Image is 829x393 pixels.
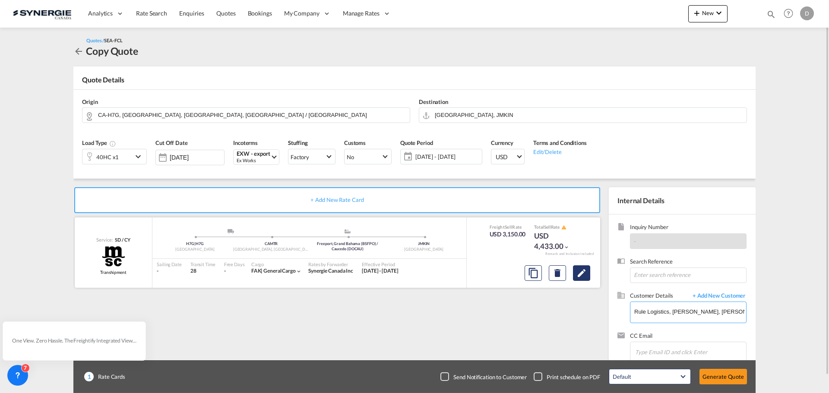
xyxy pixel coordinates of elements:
button: icon-plus 400-fgNewicon-chevron-down [688,5,728,22]
span: Service: [96,236,113,243]
span: Search Reference [630,258,747,267]
span: Incoterms [233,139,258,146]
md-checkbox: Checkbox No Ink [440,372,527,381]
input: Search by Door/Port [435,107,742,123]
span: | [261,267,263,274]
md-icon: icon-information-outline [109,140,116,147]
span: H7G [196,241,204,246]
span: Terms and Conditions [533,139,587,146]
div: icon-magnify [766,9,776,22]
md-input-container: CA-H7G,Laval, QC,Quebec / Québec [82,107,410,123]
md-icon: icon-plus 400-fg [692,8,702,18]
div: USD 3,150.00 [490,230,526,239]
div: 40HC x1icon-chevron-down [82,149,147,164]
md-checkbox: Checkbox No Ink [534,372,600,381]
input: Select [170,154,224,161]
div: No [347,154,354,160]
div: Rates by Forwarder [308,261,353,267]
md-icon: assets/icons/custom/copyQuote.svg [528,268,538,278]
input: Enter Customer Details [634,302,746,321]
span: H7G [186,241,196,246]
div: Copy Quote [86,44,138,58]
span: Destination [419,98,448,105]
span: CC Email [630,332,747,342]
span: Enquiries [179,9,204,17]
div: EXW - export [237,151,270,157]
div: Transit Time [190,261,215,267]
span: [DATE] - [DATE] [415,153,480,160]
div: Internal Details [609,187,756,214]
md-select: Select Customs: No [344,149,392,164]
div: Effective Period [362,261,399,267]
div: Help [781,6,800,22]
span: [DATE] - [DATE] [362,267,399,274]
div: Pickup ModeService Type - [195,229,271,238]
span: - [634,238,636,245]
button: Copy [525,265,542,281]
md-icon: icon-alert [561,225,566,230]
span: Quote Period [400,139,433,146]
div: D [800,6,814,20]
div: Factory [291,154,309,160]
span: Sell [544,224,551,230]
span: Customs [344,139,366,146]
div: Print schedule on PDF [547,373,600,381]
img: MSC [101,245,126,267]
div: + Add New Rate Card [74,187,600,213]
span: Help [781,6,796,21]
md-icon: icon-magnify [766,9,776,19]
span: Cut Off Date [155,139,188,146]
span: Quotes [216,9,235,17]
span: Rate Search [136,9,167,17]
div: SD / CY [113,236,130,243]
md-icon: icon-arrow-left [73,46,84,57]
div: 08 Oct 2025 - 31 Oct 2025 [362,267,399,275]
md-icon: icon-calendar [401,151,411,162]
span: Quotes / [86,38,104,43]
span: FAK [251,267,264,274]
span: Bookings [248,9,272,17]
div: CAMTR [233,241,310,247]
div: Total Rate [534,224,577,231]
div: Free Days [224,261,245,267]
div: Default [613,373,631,380]
span: Transhipment [100,269,127,275]
span: Customer Details [630,292,688,302]
div: [GEOGRAPHIC_DATA], [GEOGRAPHIC_DATA] [233,247,310,252]
span: Load Type [82,139,116,146]
span: + Add New Customer [688,292,747,302]
span: Analytics [88,9,113,18]
span: Inquiry Number [630,223,747,233]
div: JMKIN [386,241,462,247]
md-icon: icon-chevron-down [714,8,724,18]
md-select: Select Currency: $ USDUnited States Dollar [491,149,525,164]
img: road [228,229,234,233]
button: icon-alert [560,224,566,231]
div: 40HC x1 [96,151,119,163]
div: icon-arrow-left [73,44,86,58]
div: - [157,267,182,275]
span: [DATE] - [DATE] [413,151,482,163]
div: 28 [190,267,215,275]
md-icon: icon-chevron-down [563,244,570,250]
button: Generate Quote [699,369,747,384]
img: 1f56c880d42311ef80fc7dca854c8e59.png [13,4,71,23]
span: Stuffing [288,139,308,146]
span: My Company [284,9,320,18]
md-icon: assets/icons/custom/ship-fill.svg [342,229,353,233]
button: Edit [573,265,590,281]
md-chips-wrap: Chips container. Enter the text area, then type text, and press enter to add a chip. [634,342,746,361]
div: - [224,267,226,275]
span: USD [496,153,516,161]
span: | [194,241,196,246]
span: Sell [505,224,512,230]
div: Synergie Canada Inc [308,267,353,275]
div: Ex Works [237,157,270,163]
input: Search by Door/Port [98,107,405,123]
span: Currency [491,139,513,146]
div: [GEOGRAPHIC_DATA] [386,247,462,252]
div: Edit/Delete [533,147,587,156]
div: Send Notification to Customer [453,373,527,381]
md-input-container: Kingston, JMKIN [419,107,747,123]
div: Freeport, Grand Bahama (BSFPO) / Caucedo (DOCAU) [310,241,386,252]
